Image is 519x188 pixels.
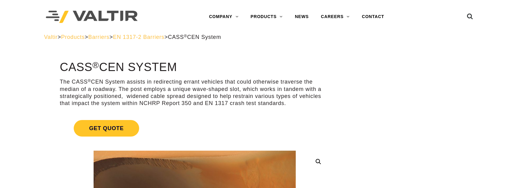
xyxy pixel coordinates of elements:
[168,34,221,40] span: CASS CEN System
[356,11,390,23] a: CONTACT
[44,34,57,40] a: Valtir
[60,78,329,107] p: The CASS CEN System assists in redirecting errant vehicles that could otherwise traverse the medi...
[113,34,164,40] a: EN 1317-2 Barriers
[88,78,91,83] sup: ®
[92,60,99,70] sup: ®
[44,34,475,41] div: > > > >
[244,11,289,23] a: PRODUCTS
[61,34,85,40] a: Products
[60,113,329,144] a: Get Quote
[46,11,138,23] img: Valtir
[74,120,139,137] span: Get Quote
[60,61,329,74] h1: CASS CEN System
[315,11,356,23] a: CAREERS
[88,34,109,40] a: Barriers
[289,11,315,23] a: NEWS
[184,34,187,38] sup: ®
[203,11,244,23] a: COMPANY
